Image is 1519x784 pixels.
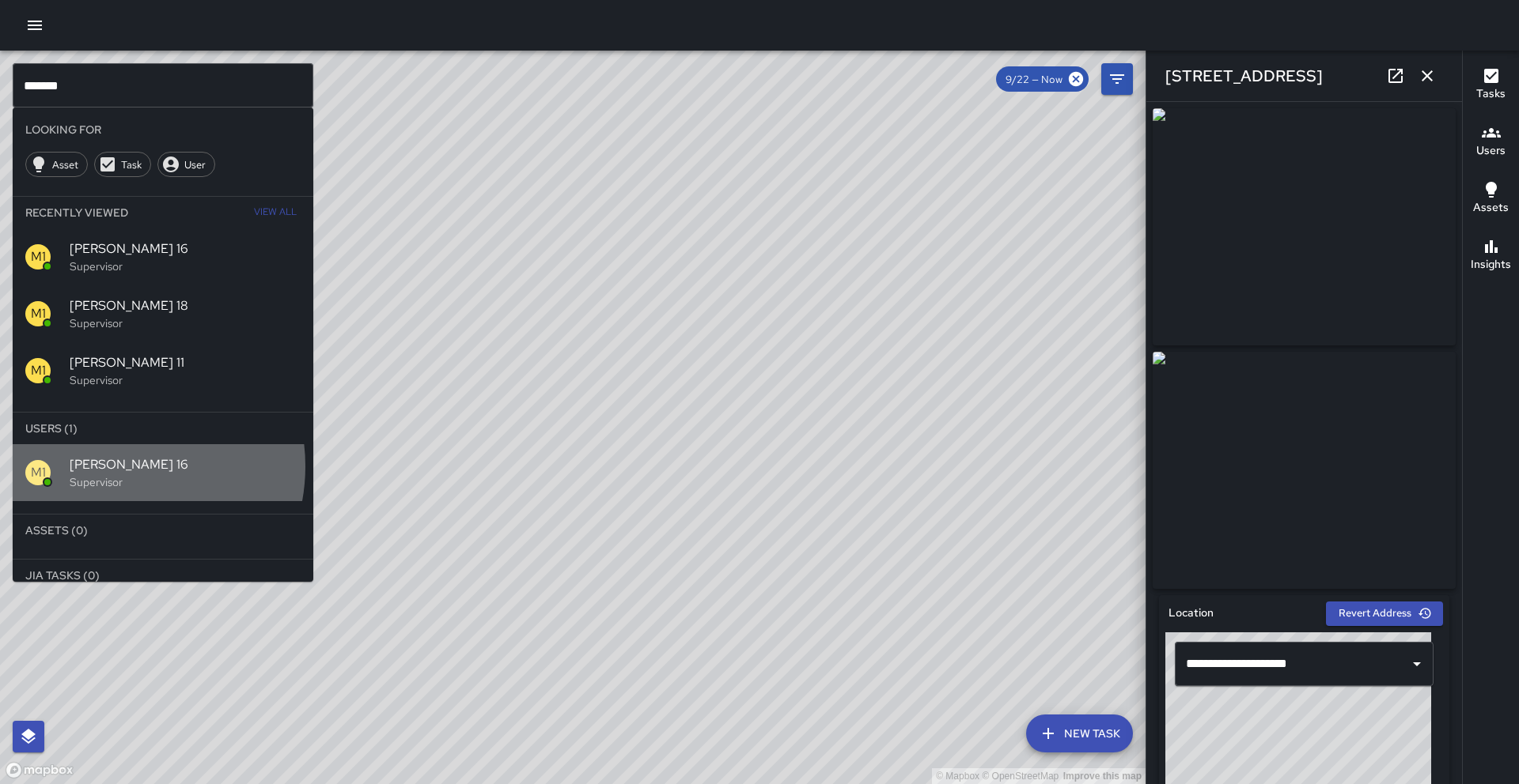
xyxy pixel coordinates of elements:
[13,228,313,285] div: M1[PERSON_NAME] 16Supervisor
[1026,714,1133,752] button: New Task
[1326,601,1443,626] button: Revert Address
[157,152,215,177] div: User
[70,372,301,388] p: Supervisor
[13,285,313,342] div: M1[PERSON_NAME] 18Supervisor
[25,152,88,177] div: Asset
[176,158,214,171] span: User
[31,361,46,380] p: M1
[13,413,313,444] li: Users (1)
[1101,63,1133,95] button: Filters
[13,514,313,546] li: Assets (0)
[1463,114,1519,171] button: Users
[70,315,301,331] p: Supervisor
[31,463,46,482] p: M1
[996,73,1072,86] span: 9/22 — Now
[1463,57,1519,114] button: Tasks
[13,444,313,501] div: M1[PERSON_NAME] 16Supervisor
[1463,171,1519,228] button: Assets
[70,258,301,274] p: Supervisor
[1473,199,1509,217] h6: Assets
[70,353,301,372] span: [PERSON_NAME] 11
[13,114,313,145] li: Looking For
[1463,228,1519,285] button: Insights
[1169,605,1214,622] h6: Location
[31,247,46,266] p: M1
[70,474,301,490] p: Supervisor
[1471,256,1511,273] h6: Insights
[44,158,87,171] span: Asset
[1476,85,1506,103] h6: Tasks
[996,66,1089,92] div: 9/22 — Now
[254,200,297,225] span: View All
[70,296,301,315] span: [PERSON_NAME] 18
[1406,653,1428,675] button: Open
[1165,63,1323,89] h6: [STREET_ADDRESS]
[112,158,150,171] span: Task
[70,239,301,258] span: [PERSON_NAME] 16
[70,455,301,474] span: [PERSON_NAME] 16
[94,152,151,177] div: Task
[250,197,301,228] button: View All
[31,304,46,323] p: M1
[1476,142,1506,160] h6: Users
[13,560,313,591] li: Jia Tasks (0)
[13,197,313,228] li: Recently Viewed
[1153,352,1456,589] img: request_images%2F425d3660-97c2-11f0-b076-8937be6d27ef
[1153,108,1456,345] img: request_images%2F411ec2f0-97c2-11f0-b076-8937be6d27ef
[13,342,313,399] div: M1[PERSON_NAME] 11Supervisor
